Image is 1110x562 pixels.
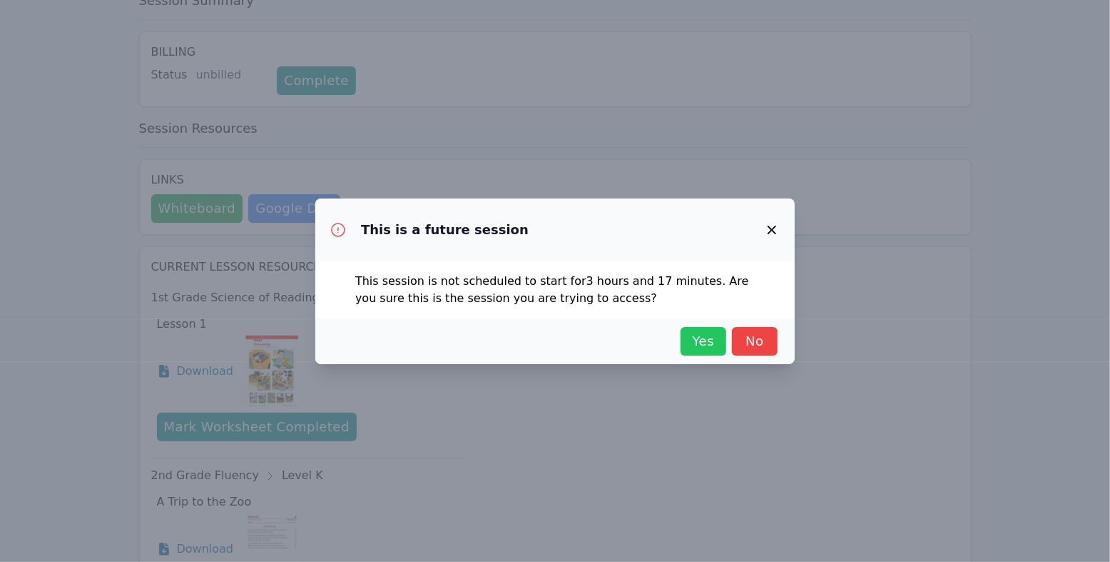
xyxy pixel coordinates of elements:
button: Yes [681,327,726,356]
h3: This is a future session [361,221,529,239]
button: No [732,327,778,356]
span: Yes [688,331,719,351]
p: This session is not scheduled to start for 3 hours and 17 minutes . Are you sure this is the sess... [355,273,755,307]
span: No [739,331,770,351]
